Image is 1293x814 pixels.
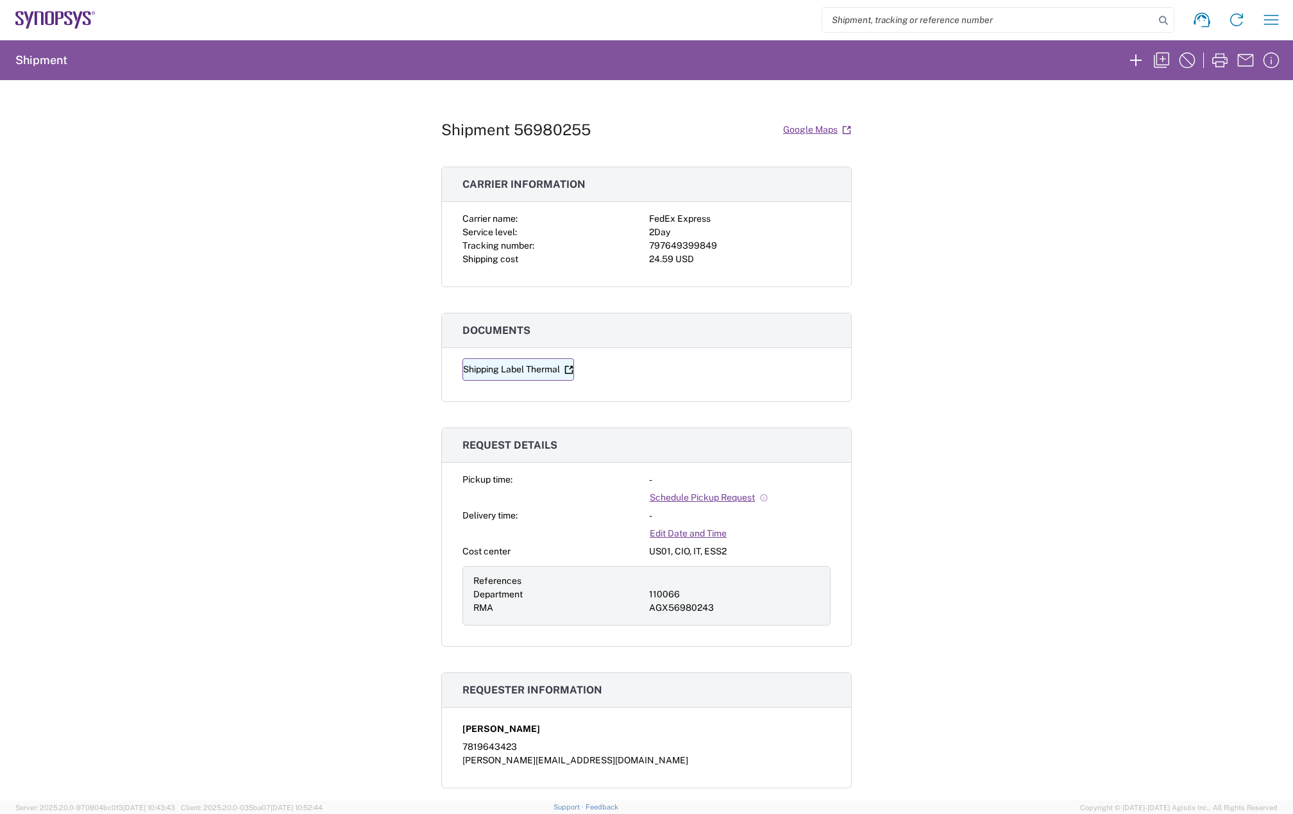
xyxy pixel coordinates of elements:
a: Support [554,803,586,811]
div: 2Day [649,226,831,239]
a: Edit Date and Time [649,522,727,545]
span: Server: 2025.20.0-970904bc0f3 [15,804,175,811]
span: Requester information [462,684,602,696]
div: [PERSON_NAME][EMAIL_ADDRESS][DOMAIN_NAME] [462,754,831,767]
input: Shipment, tracking or reference number [822,8,1154,32]
span: [DATE] 10:52:44 [271,804,323,811]
span: References [473,576,521,586]
span: Documents [462,324,530,336]
div: RMA [473,601,644,615]
div: Department [473,588,644,601]
span: Shipping cost [462,254,518,264]
div: 7819643423 [462,740,831,754]
h2: Shipment [15,53,67,68]
span: Request details [462,439,557,451]
a: Google Maps [782,119,852,141]
span: Copyright © [DATE]-[DATE] Agistix Inc., All Rights Reserved [1080,802,1278,813]
div: - [649,473,831,486]
div: 110066 [649,588,820,601]
div: - [649,509,831,522]
div: 797649399849 [649,239,831,253]
h1: Shipment 56980255 [441,120,591,139]
span: Delivery time: [462,510,518,520]
span: Carrier information [462,178,586,190]
span: Service level: [462,227,517,237]
a: Feedback [586,803,618,811]
span: Pickup time: [462,474,512,485]
div: 24.59 USD [649,253,831,266]
span: Client: 2025.20.0-035ba07 [181,804,323,811]
a: Shipping Label Thermal [462,358,574,381]
span: Tracking number: [462,240,534,251]
span: [PERSON_NAME] [462,722,540,736]
span: Cost center [462,546,511,556]
div: FedEx Express [649,212,831,226]
span: [DATE] 10:43:43 [123,804,175,811]
a: Schedule Pickup Request [649,486,769,509]
div: AGX56980243 [649,601,820,615]
div: US01, CIO, IT, ESS2 [649,545,831,558]
span: Carrier name: [462,213,518,224]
